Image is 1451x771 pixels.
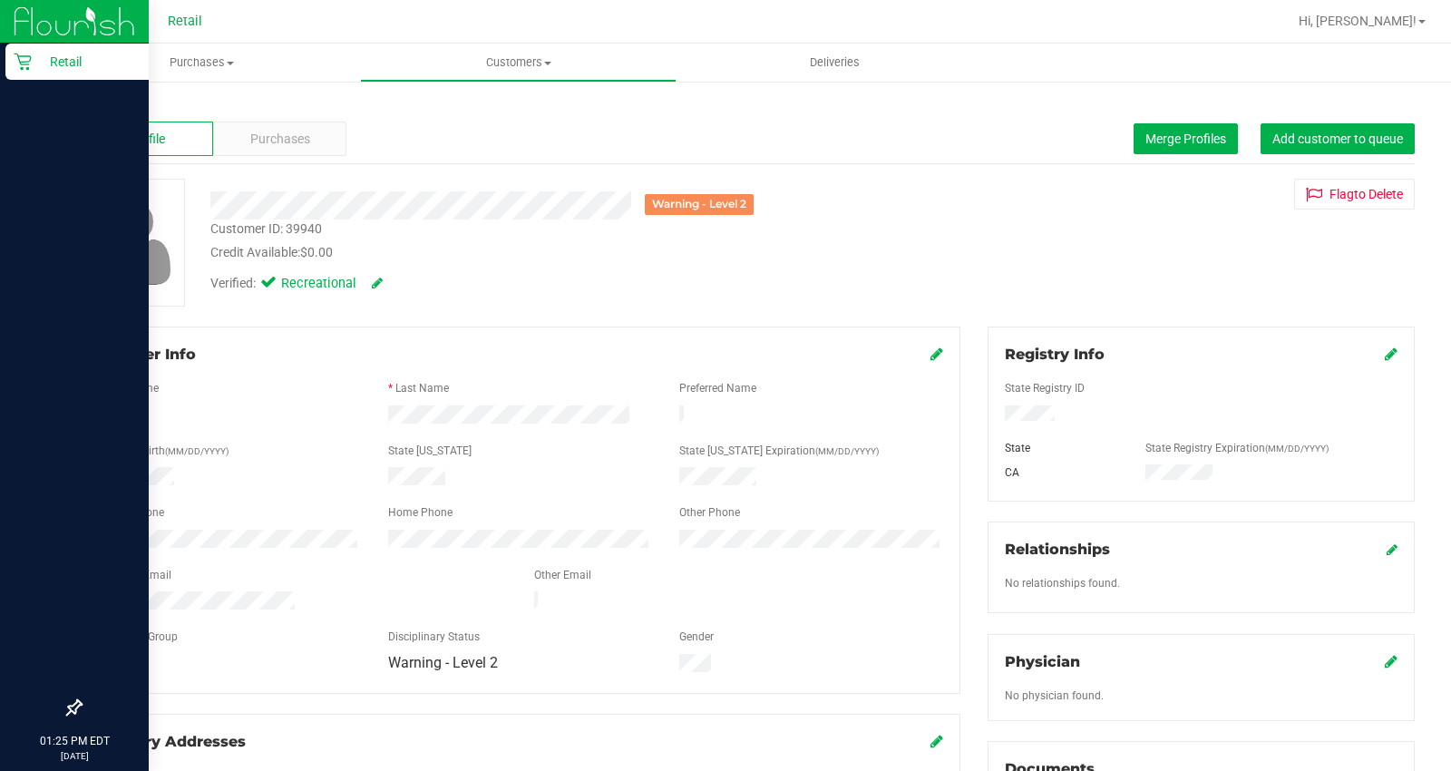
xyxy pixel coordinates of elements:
[44,54,360,71] span: Purchases
[14,53,32,71] inline-svg: Retail
[1261,123,1415,154] button: Add customer to queue
[165,446,229,456] span: (MM/DD/YYYY)
[388,504,453,521] label: Home Phone
[32,51,141,73] p: Retail
[210,220,322,239] div: Customer ID: 39940
[1145,132,1226,146] span: Merge Profiles
[395,380,449,396] label: Last Name
[1134,123,1238,154] button: Merge Profiles
[679,443,879,459] label: State [US_STATE] Expiration
[1005,653,1080,670] span: Physician
[8,733,141,749] p: 01:25 PM EDT
[679,629,714,645] label: Gender
[388,654,498,671] span: Warning - Level 2
[1294,179,1415,210] button: Flagto Delete
[388,443,472,459] label: State [US_STATE]
[1005,380,1085,396] label: State Registry ID
[44,44,360,82] a: Purchases
[360,44,677,82] a: Customers
[679,380,756,396] label: Preferred Name
[8,749,141,763] p: [DATE]
[991,464,1131,481] div: CA
[991,440,1131,456] div: State
[210,243,864,262] div: Credit Available:
[679,504,740,521] label: Other Phone
[1005,346,1105,363] span: Registry Info
[1005,689,1104,702] span: No physician found.
[1005,575,1120,591] label: No relationships found.
[104,443,229,459] label: Date of Birth
[534,567,591,583] label: Other Email
[645,194,754,215] div: Warning - Level 2
[677,44,993,82] a: Deliveries
[815,446,879,456] span: (MM/DD/YYYY)
[168,14,202,29] span: Retail
[1145,440,1329,456] label: State Registry Expiration
[250,130,310,149] span: Purchases
[210,274,383,294] div: Verified:
[1299,14,1417,28] span: Hi, [PERSON_NAME]!
[1005,541,1110,558] span: Relationships
[785,54,884,71] span: Deliveries
[300,245,333,259] span: $0.00
[361,54,676,71] span: Customers
[1272,132,1403,146] span: Add customer to queue
[1265,444,1329,454] span: (MM/DD/YYYY)
[97,733,246,750] span: Delivery Addresses
[388,629,480,645] label: Disciplinary Status
[281,274,354,294] span: Recreational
